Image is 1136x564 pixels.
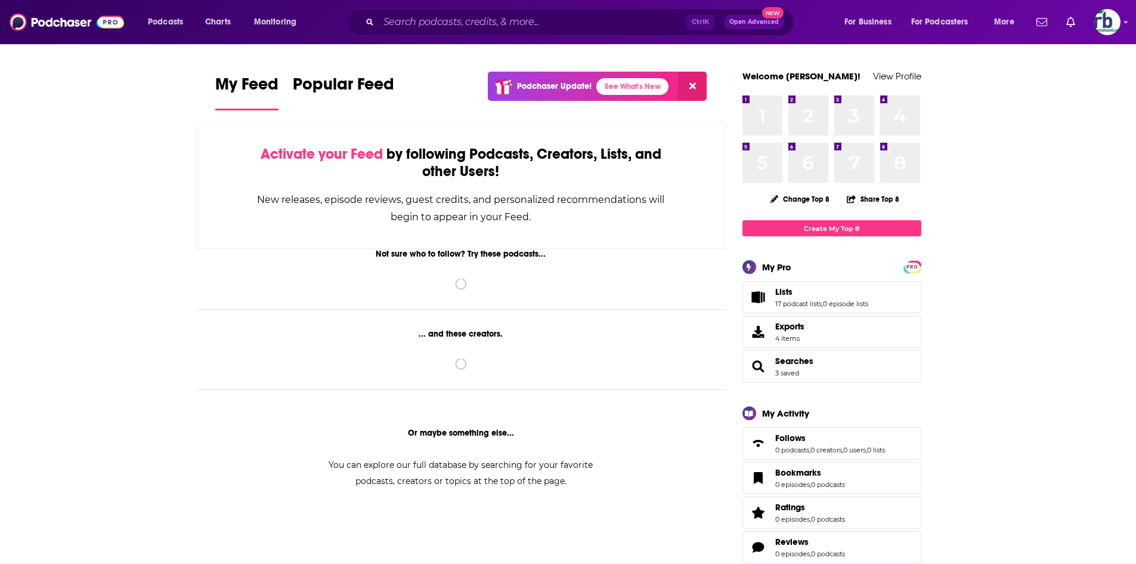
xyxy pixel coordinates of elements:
button: open menu [903,13,986,32]
a: 0 podcasts [811,550,845,558]
a: Exports [742,316,921,348]
a: Follows [775,433,885,443]
a: Lists [775,286,868,297]
a: Reviews [775,537,845,547]
button: Open AdvancedNew [724,15,784,29]
span: Follows [775,433,806,443]
a: Create My Top 8 [742,220,921,236]
div: My Pro [762,261,791,273]
a: Reviews [747,539,770,556]
span: Reviews [775,537,809,547]
div: My Activity [762,408,809,419]
a: Bookmarks [747,470,770,486]
div: You can explore our full database by searching for your favorite podcasts, creators or topics at ... [314,457,608,489]
button: open menu [986,13,1029,32]
span: Charts [205,14,231,30]
span: Exports [747,323,770,340]
a: Charts [197,13,238,32]
span: Bookmarks [742,462,921,494]
span: Lists [742,281,921,313]
span: Podcasts [148,14,183,30]
a: 0 episode lists [823,300,868,308]
div: New releases, episode reviews, guest credits, and personalized recommendations will begin to appe... [256,191,666,226]
span: More [994,14,1014,30]
span: New [762,7,784,19]
a: 0 creators [810,446,842,454]
a: Welcome [PERSON_NAME]! [742,70,860,82]
a: 17 podcast lists [775,300,822,308]
a: Show notifications dropdown [1032,12,1052,32]
a: Searches [775,356,813,366]
button: open menu [140,13,199,32]
button: open menu [836,13,906,32]
div: Or maybe something else... [196,428,726,438]
a: Searches [747,358,770,375]
span: Activate your Feed [261,145,383,163]
a: 0 episodes [775,515,810,523]
div: ... and these creators. [196,329,726,339]
span: Ratings [775,502,805,513]
span: Popular Feed [293,74,394,101]
span: , [809,446,810,454]
span: Ratings [742,497,921,529]
span: , [842,446,843,454]
span: , [810,515,811,523]
span: Open Advanced [729,19,779,25]
a: View Profile [873,70,921,82]
span: , [822,300,823,308]
img: Podchaser - Follow, Share and Rate Podcasts [10,11,124,33]
a: 0 episodes [775,550,810,558]
button: Share Top 8 [846,187,900,211]
a: Ratings [775,502,845,513]
a: My Feed [215,74,278,110]
p: Podchaser Update! [517,81,592,91]
a: 0 podcasts [811,480,845,489]
span: Exports [775,321,804,332]
a: Ratings [747,504,770,521]
a: Lists [747,289,770,306]
span: Searches [742,350,921,383]
span: Reviews [742,531,921,563]
div: Search podcasts, credits, & more... [357,8,806,36]
a: Bookmarks [775,467,845,478]
span: , [810,480,811,489]
div: by following Podcasts, Creators, Lists, and other Users! [256,146,666,180]
a: 0 episodes [775,480,810,489]
div: Not sure who to follow? Try these podcasts... [196,249,726,259]
span: Follows [742,427,921,460]
a: 0 podcasts [811,515,845,523]
span: For Podcasters [911,14,968,30]
span: My Feed [215,74,278,101]
button: Change Top 8 [763,192,837,207]
a: 0 lists [867,446,885,454]
a: Follows [747,435,770,452]
span: For Business [844,14,892,30]
a: See What's New [596,78,668,95]
span: Ctrl K [686,14,714,30]
button: Show profile menu [1094,9,1120,35]
input: Search podcasts, credits, & more... [379,13,686,32]
a: Show notifications dropdown [1061,12,1080,32]
a: Popular Feed [293,74,394,110]
img: User Profile [1094,9,1120,35]
span: Bookmarks [775,467,821,478]
a: 0 users [843,446,866,454]
span: , [810,550,811,558]
span: Lists [775,286,793,297]
a: 0 podcasts [775,446,809,454]
span: 4 items [775,334,804,343]
span: Monitoring [254,14,296,30]
span: Logged in as johannarb [1094,9,1120,35]
a: 3 saved [775,369,799,377]
a: PRO [905,262,920,271]
button: open menu [246,13,312,32]
span: , [866,446,867,454]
